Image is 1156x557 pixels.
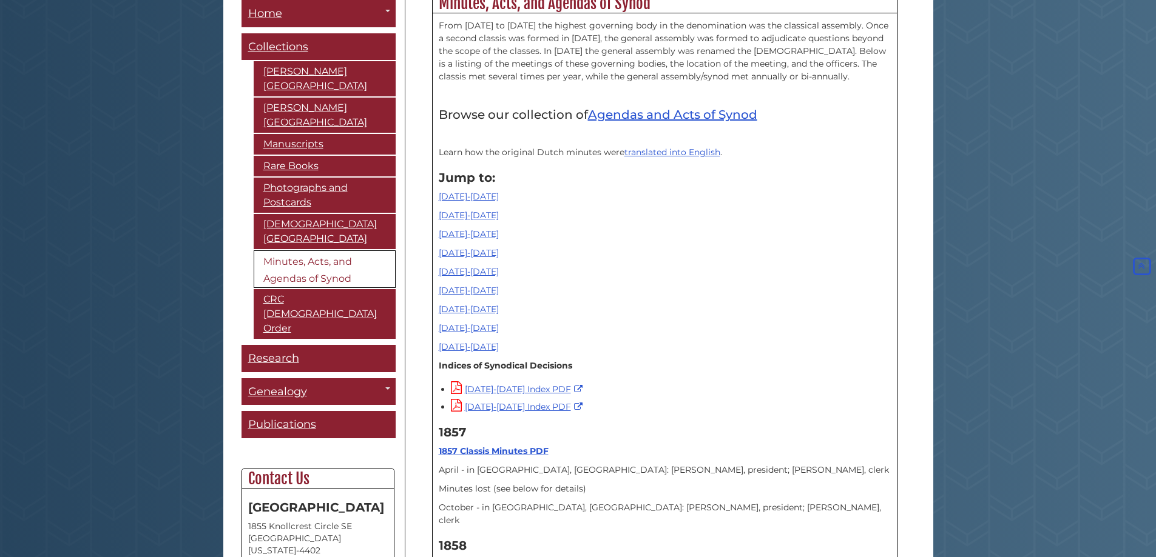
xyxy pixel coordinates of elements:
h2: Contact Us [242,469,394,489]
a: Agendas and Acts of Synod [588,107,757,122]
span: Home [248,7,282,20]
strong: 1858 [439,538,467,553]
a: [DATE]-[DATE] [439,266,499,277]
p: October - in [GEOGRAPHIC_DATA], [GEOGRAPHIC_DATA]: [PERSON_NAME], president; [PERSON_NAME], clerk [439,501,891,527]
a: 1857 Classis Minutes PDF [439,445,549,456]
a: Minutes, Acts, and Agendas of Synod [254,250,396,288]
span: Genealogy [248,385,307,398]
a: [DATE]-[DATE] [439,322,499,333]
a: [PERSON_NAME][GEOGRAPHIC_DATA] [254,61,396,96]
a: [DATE]-[DATE] Index PDF [451,384,586,395]
p: From [DATE] to [DATE] the highest governing body in the denomination was the classical assembly. ... [439,19,891,83]
a: [DATE]-[DATE] [439,247,499,258]
a: Rare Books [254,156,396,176]
strong: Indices of Synodical Decisions [439,360,572,371]
p: Minutes lost (see below for details) [439,482,891,495]
a: Publications [242,411,396,438]
a: [PERSON_NAME][GEOGRAPHIC_DATA] [254,98,396,133]
a: [DATE]-[DATE] [439,304,499,315]
span: Collections [248,40,308,53]
address: 1855 Knollcrest Circle SE [GEOGRAPHIC_DATA][US_STATE]-4402 [248,520,388,556]
a: Genealogy [242,378,396,405]
a: [DATE]-[DATE] [439,341,499,352]
a: CRC [DEMOGRAPHIC_DATA] Order [254,289,396,339]
span: Publications [248,418,316,431]
strong: Jump to: [439,170,495,185]
h4: Browse our collection of [439,108,891,121]
a: [DATE]-[DATE] [439,228,499,239]
a: Manuscripts [254,134,396,155]
span: Research [248,352,299,365]
a: [DATE]-[DATE] [439,191,499,202]
a: [DEMOGRAPHIC_DATA][GEOGRAPHIC_DATA] [254,214,396,249]
a: Photographs and Postcards [254,178,396,213]
a: [DATE]-[DATE] [439,210,499,221]
a: Research [242,345,396,372]
a: Back to Top [1131,261,1153,272]
strong: [GEOGRAPHIC_DATA] [248,500,384,515]
a: translated into English [624,147,720,158]
a: [DATE]-[DATE] [439,285,499,296]
b: 1857 [439,425,466,439]
p: Learn how the original Dutch minutes were . [439,146,891,159]
a: Collections [242,33,396,61]
a: [DATE]-[DATE] Index PDF [451,401,586,412]
p: April - in [GEOGRAPHIC_DATA], [GEOGRAPHIC_DATA]: [PERSON_NAME], president; [PERSON_NAME], clerk [439,464,891,476]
